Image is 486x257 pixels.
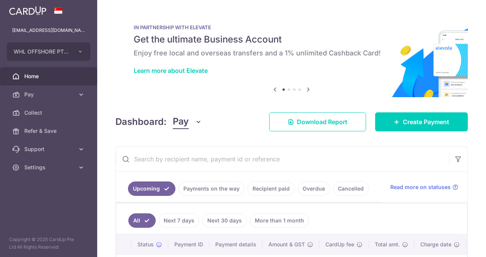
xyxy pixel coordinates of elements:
[7,43,90,61] button: WHL OFFSHORE PTE. LTD.
[298,181,330,196] a: Overdue
[209,235,262,254] th: Payment details
[24,109,74,117] span: Collect
[128,181,175,196] a: Upcoming
[248,181,295,196] a: Recipient paid
[134,67,208,74] a: Learn more about Elevate
[137,241,154,248] span: Status
[420,241,451,248] span: Charge date
[24,91,74,98] span: Pay
[24,73,74,80] span: Home
[12,27,85,34] p: [EMAIL_ADDRESS][DOMAIN_NAME]
[134,24,450,30] p: IN PARTNERSHIP WITH ELEVATE
[333,181,369,196] a: Cancelled
[168,235,209,254] th: Payment ID
[24,127,74,135] span: Refer & Save
[134,49,450,58] h6: Enjoy free local and overseas transfers and a 1% unlimited Cashback Card!
[375,241,400,248] span: Total amt.
[115,115,167,129] h4: Dashboard:
[173,115,202,129] button: Pay
[9,6,46,15] img: CardUp
[269,112,366,131] a: Download Report
[390,183,458,191] a: Read more on statuses
[297,117,347,126] span: Download Report
[390,183,451,191] span: Read more on statuses
[115,12,468,97] img: Renovation banner
[375,112,468,131] a: Create Payment
[178,181,245,196] a: Payments on the way
[173,115,189,129] span: Pay
[24,164,74,171] span: Settings
[325,241,354,248] span: CardUp fee
[268,241,305,248] span: Amount & GST
[24,145,74,153] span: Support
[14,48,70,55] span: WHL OFFSHORE PTE. LTD.
[116,147,449,171] input: Search by recipient name, payment id or reference
[202,213,247,228] a: Next 30 days
[250,213,309,228] a: More than 1 month
[159,213,199,228] a: Next 7 days
[403,117,449,126] span: Create Payment
[128,213,156,228] a: All
[134,33,450,46] h5: Get the ultimate Business Account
